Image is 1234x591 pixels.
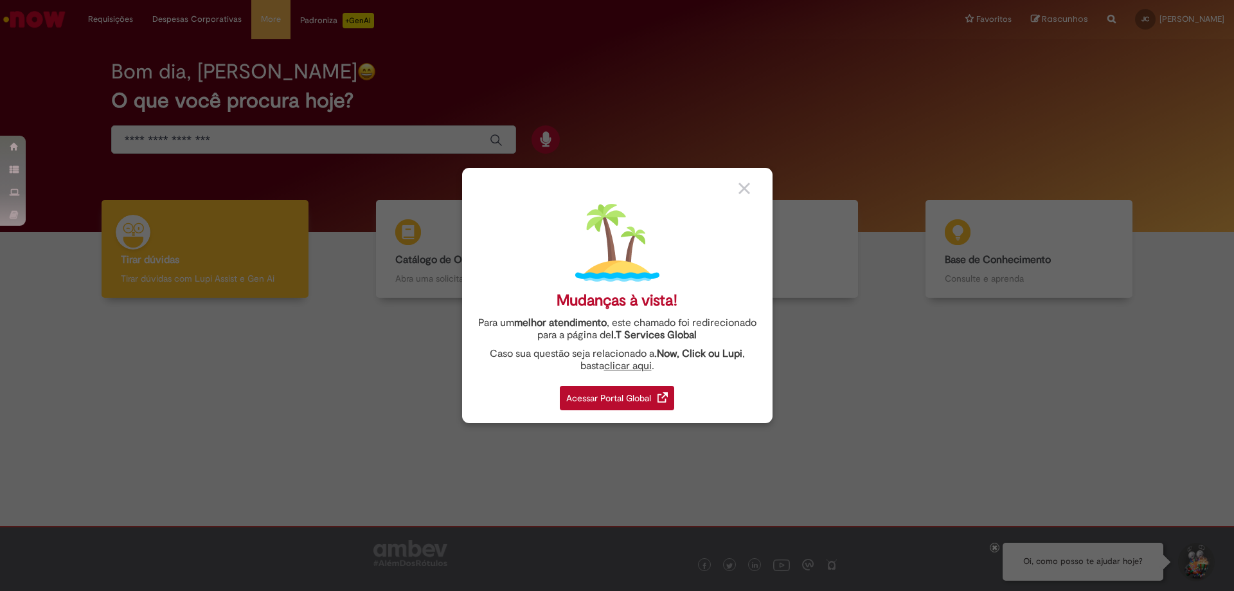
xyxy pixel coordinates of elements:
div: Caso sua questão seja relacionado a , basta . [472,348,763,372]
a: clicar aqui [604,352,652,372]
strong: melhor atendimento [514,316,607,329]
img: island.png [575,201,659,285]
div: Para um , este chamado foi redirecionado para a página de [472,317,763,341]
div: Mudanças à vista! [557,291,677,310]
img: redirect_link.png [657,392,668,403]
a: Acessar Portal Global [560,379,674,410]
strong: .Now, Click ou Lupi [654,347,742,360]
div: Acessar Portal Global [560,386,674,410]
a: I.T Services Global [611,322,697,341]
img: close_button_grey.png [738,183,750,194]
